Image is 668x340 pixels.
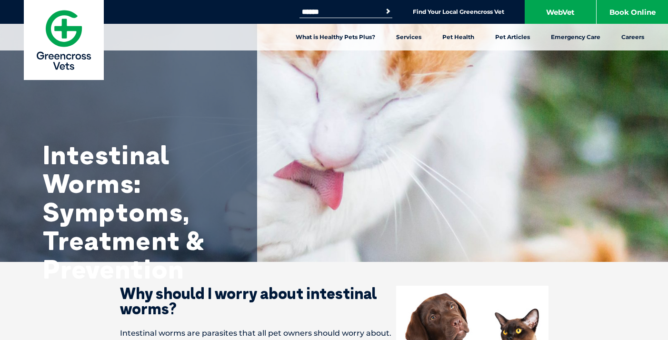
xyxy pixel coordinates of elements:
a: What is Healthy Pets Plus? [285,24,386,50]
a: Pet Health [432,24,485,50]
a: Pet Articles [485,24,540,50]
a: Find Your Local Greencross Vet [413,8,504,16]
a: Careers [611,24,655,50]
h2: Why should I worry about intestinal worms? [87,286,582,316]
a: Emergency Care [540,24,611,50]
h1: Intestinal Worms: Symptoms, Treatment & Prevention [43,140,233,283]
button: Search [383,7,393,16]
a: Services [386,24,432,50]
